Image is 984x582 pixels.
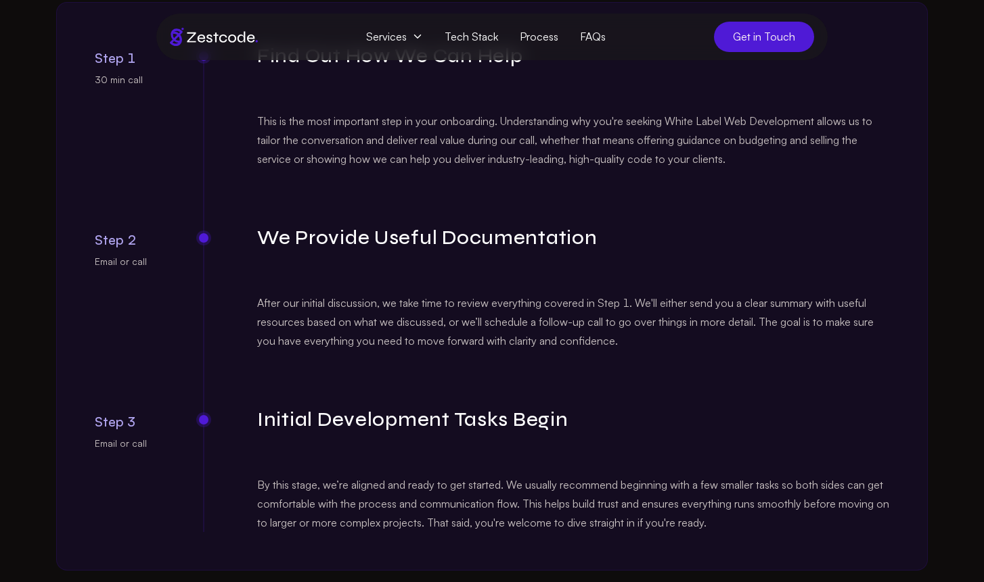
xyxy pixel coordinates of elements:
h2: Initial Development Tasks Begin [257,408,889,432]
div: After our initial discussion, we take time to review everything covered in Step 1. We'll either s... [257,293,889,350]
h2: We Provide Useful Documentation [257,226,889,250]
a: Tech Stack [434,24,509,49]
span: Services [355,24,434,49]
p: Step 3 [95,412,160,431]
img: Brand logo of zestcode digital [170,28,258,46]
p: Email or call [95,255,160,268]
a: FAQs [569,24,617,49]
p: 30 min call [95,73,160,87]
div: This is the most important step in your onboarding. Understanding why you're seeking White Label ... [257,112,889,168]
p: Step 2 [95,231,160,249]
p: Email or call [95,437,160,450]
a: Get in Touch [714,22,814,52]
a: Process [509,24,569,49]
div: By this stage, we’re aligned and ready to get started. We usually recommend beginning with a few ... [257,475,889,532]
